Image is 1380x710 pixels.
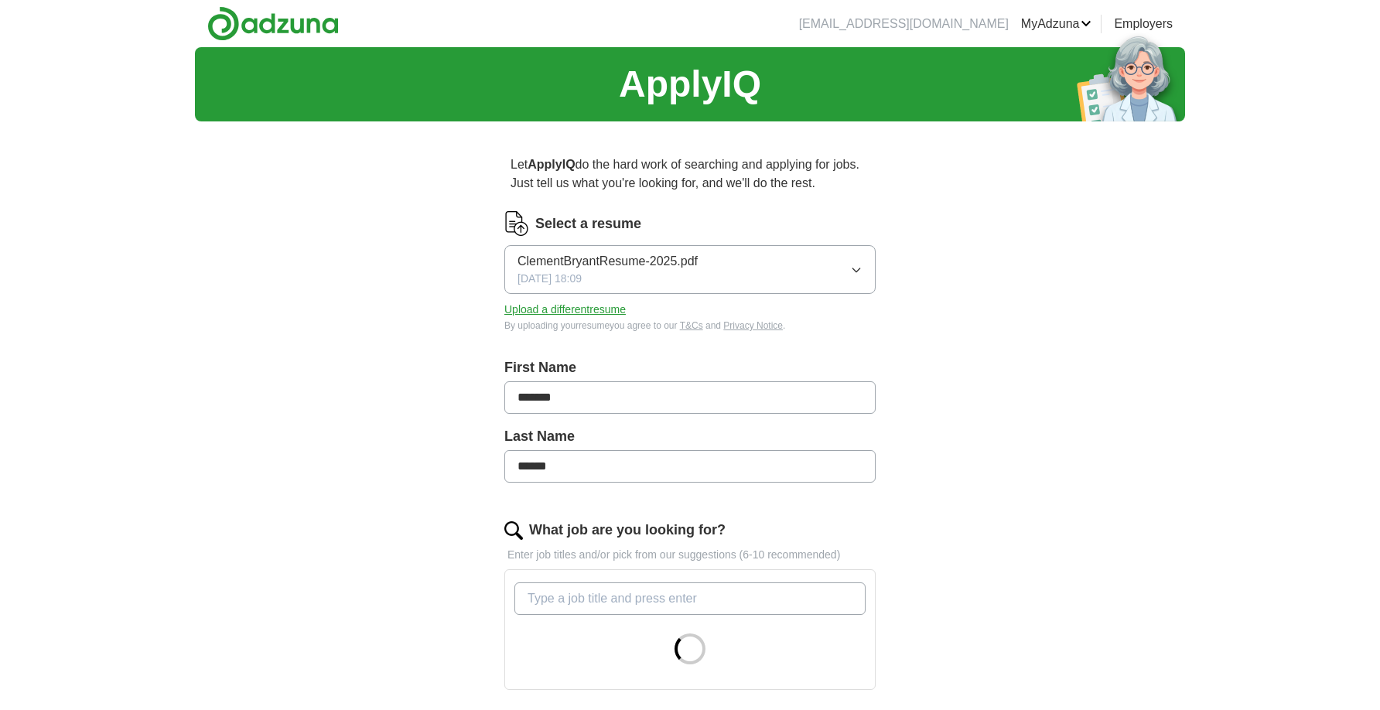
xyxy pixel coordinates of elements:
[504,547,876,563] p: Enter job titles and/or pick from our suggestions (6-10 recommended)
[207,6,339,41] img: Adzuna logo
[504,302,626,318] button: Upload a differentresume
[535,213,641,234] label: Select a resume
[504,357,876,378] label: First Name
[1114,15,1173,33] a: Employers
[504,149,876,199] p: Let do the hard work of searching and applying for jobs. Just tell us what you're looking for, an...
[799,15,1009,33] li: [EMAIL_ADDRESS][DOMAIN_NAME]
[528,158,575,171] strong: ApplyIQ
[504,521,523,540] img: search.png
[529,520,726,541] label: What job are you looking for?
[517,271,582,287] span: [DATE] 18:09
[1021,15,1092,33] a: MyAdzuna
[504,245,876,294] button: ClementBryantResume-2025.pdf[DATE] 18:09
[504,319,876,333] div: By uploading your resume you agree to our and .
[723,320,783,331] a: Privacy Notice
[504,211,529,236] img: CV Icon
[680,320,703,331] a: T&Cs
[504,426,876,447] label: Last Name
[619,56,761,112] h1: ApplyIQ
[514,582,866,615] input: Type a job title and press enter
[517,252,698,271] span: ClementBryantResume-2025.pdf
